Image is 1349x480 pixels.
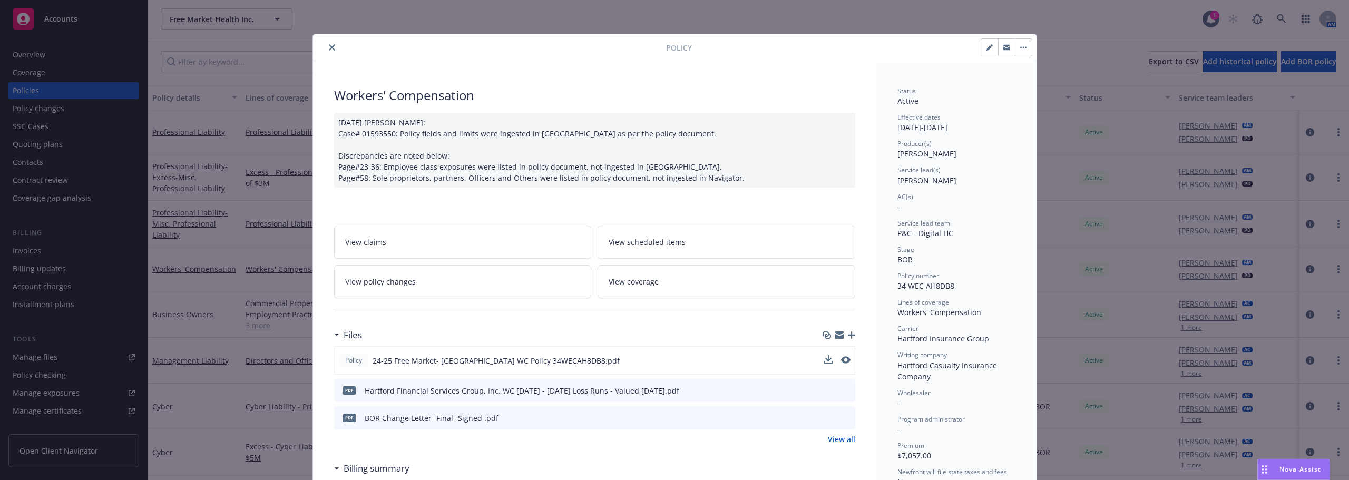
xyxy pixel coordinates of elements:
button: Nova Assist [1257,459,1330,480]
button: preview file [842,413,851,424]
span: Status [897,86,916,95]
div: Drag to move [1258,459,1271,479]
span: Service lead(s) [897,165,941,174]
div: Hartford Financial Services Group, Inc. WC [DATE] - [DATE] Loss Runs - Valued [DATE].pdf [365,385,679,396]
button: close [326,41,338,54]
div: BOR Change Letter- Final -Signed .pdf [365,413,498,424]
span: - [897,202,900,212]
span: [PERSON_NAME] [897,149,956,159]
a: View coverage [598,265,855,298]
span: Producer(s) [897,139,932,148]
span: Lines of coverage [897,298,949,307]
span: pdf [343,386,356,394]
span: [PERSON_NAME] [897,175,956,185]
h3: Files [344,328,362,342]
button: download file [824,355,833,366]
span: View coverage [609,276,659,287]
span: Writing company [897,350,947,359]
span: Policy number [897,271,939,280]
a: View scheduled items [598,226,855,259]
button: preview file [841,356,851,364]
span: Newfront will file state taxes and fees [897,467,1007,476]
span: 24-25 Free Market- [GEOGRAPHIC_DATA] WC Policy 34WECAH8DB8.pdf [373,355,620,366]
span: Policy [343,356,364,365]
button: download file [824,355,833,364]
span: Policy [666,42,692,53]
span: View scheduled items [609,237,686,248]
button: preview file [842,385,851,396]
span: - [897,424,900,434]
span: BOR [897,254,913,265]
a: View claims [334,226,592,259]
span: Stage [897,245,914,254]
span: pdf [343,414,356,422]
span: P&C - Digital HC [897,228,953,238]
span: Wholesaler [897,388,931,397]
span: AC(s) [897,192,913,201]
span: 34 WEC AH8DB8 [897,281,954,291]
div: [DATE] - [DATE] [897,113,1015,133]
div: [DATE] [PERSON_NAME]: Case# 01593550: Policy fields and limits were ingested in [GEOGRAPHIC_DATA]... [334,113,855,188]
span: Premium [897,441,924,450]
a: View policy changes [334,265,592,298]
span: Workers' Compensation [897,307,981,317]
span: $7,057.00 [897,450,931,461]
div: Billing summary [334,462,409,475]
span: Effective dates [897,113,941,122]
span: Program administrator [897,415,965,424]
h3: Billing summary [344,462,409,475]
button: download file [825,385,833,396]
a: View all [828,434,855,445]
button: download file [825,413,833,424]
span: View policy changes [345,276,416,287]
span: Carrier [897,324,918,333]
div: Files [334,328,362,342]
span: Service lead team [897,219,950,228]
span: View claims [345,237,386,248]
button: preview file [841,355,851,366]
div: Workers' Compensation [334,86,855,104]
span: Active [897,96,918,106]
span: Hartford Insurance Group [897,334,989,344]
span: Nova Assist [1279,465,1321,474]
span: Hartford Casualty Insurance Company [897,360,999,381]
span: - [897,398,900,408]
